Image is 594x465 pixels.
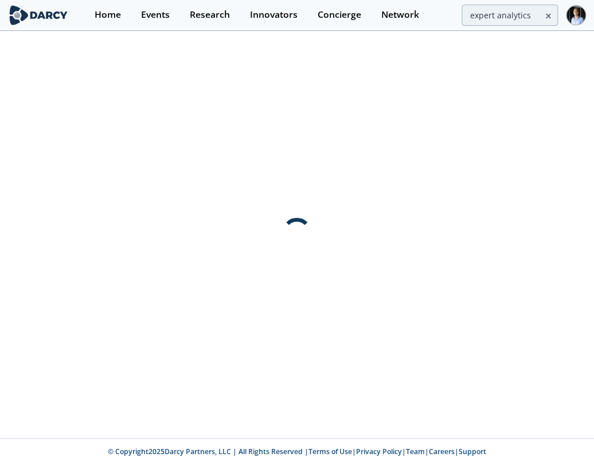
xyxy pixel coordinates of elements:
[141,10,170,19] div: Events
[381,10,419,19] div: Network
[566,5,586,25] img: Profile
[190,10,230,19] div: Research
[250,10,298,19] div: Innovators
[318,10,361,19] div: Concierge
[8,5,69,25] img: logo-wide.svg
[462,5,558,26] input: Advanced Search
[95,10,121,19] div: Home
